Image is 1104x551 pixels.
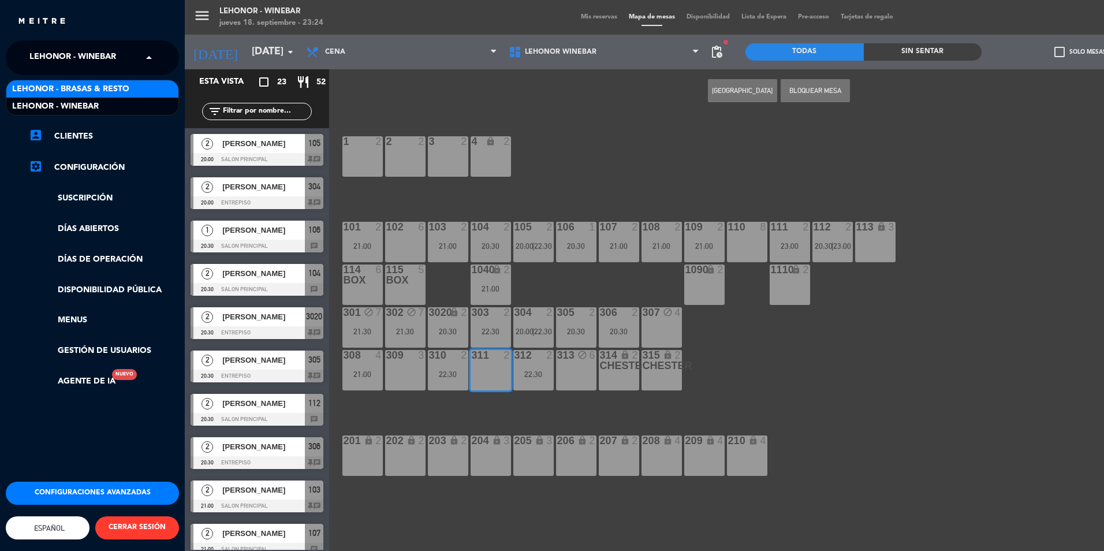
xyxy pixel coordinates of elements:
[12,100,99,113] span: Lehonor - Winebar
[29,192,179,205] a: Suscripción
[95,516,179,539] button: CERRAR SESIÓN
[308,483,320,497] span: 103
[277,76,286,89] span: 23
[208,105,222,118] i: filter_list
[29,159,43,173] i: settings_applications
[202,355,213,366] span: 2
[222,181,305,193] span: [PERSON_NAME]
[308,526,320,540] span: 107
[222,267,305,280] span: [PERSON_NAME]
[296,75,310,89] i: restaurant
[202,528,213,539] span: 2
[112,369,137,380] div: Nuevo
[29,128,43,142] i: account_box
[222,354,305,366] span: [PERSON_NAME]
[222,441,305,453] span: [PERSON_NAME]
[29,222,179,236] a: Días abiertos
[29,129,179,143] a: account_boxClientes
[29,161,179,174] a: Configuración
[202,268,213,280] span: 2
[202,398,213,409] span: 2
[308,440,320,453] span: 306
[29,253,179,266] a: Días de Operación
[12,83,129,96] span: Lehonor - Brasas & Resto
[29,46,116,70] span: Lehonor - Winebar
[202,138,213,150] span: 2
[31,524,65,533] span: Español
[29,344,179,358] a: Gestión de usuarios
[202,441,213,453] span: 2
[29,284,179,297] a: Disponibilidad pública
[29,314,179,327] a: Menus
[308,223,320,237] span: 106
[191,75,268,89] div: Esta vista
[257,75,271,89] i: crop_square
[308,353,320,367] span: 305
[202,311,213,323] span: 2
[222,527,305,539] span: [PERSON_NAME]
[222,105,311,118] input: Filtrar por nombre...
[306,310,322,323] span: 3020
[316,76,326,89] span: 52
[202,485,213,496] span: 2
[202,181,213,193] span: 2
[6,482,179,505] button: Configuraciones avanzadas
[222,311,305,323] span: [PERSON_NAME]
[29,375,115,388] a: Agente de IANuevo
[17,17,66,26] img: MEITRE
[308,180,320,193] span: 304
[222,137,305,150] span: [PERSON_NAME]
[202,225,213,236] span: 1
[308,266,320,280] span: 104
[222,484,305,496] span: [PERSON_NAME]
[222,397,305,409] span: [PERSON_NAME]
[308,136,320,150] span: 105
[308,396,320,410] span: 112
[222,224,305,236] span: [PERSON_NAME]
